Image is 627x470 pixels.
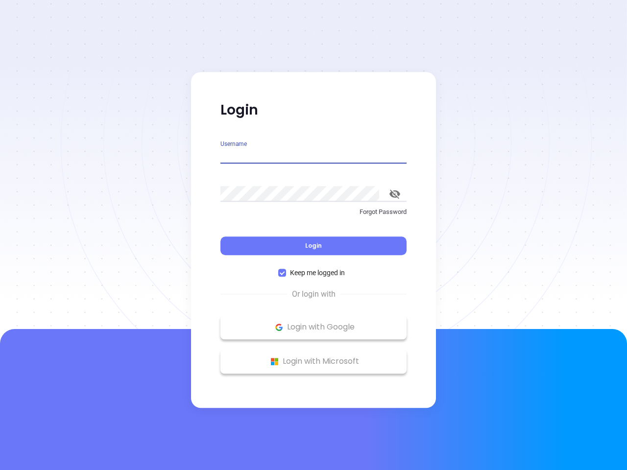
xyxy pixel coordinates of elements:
[268,355,281,368] img: Microsoft Logo
[220,141,247,147] label: Username
[225,320,402,334] p: Login with Google
[220,315,407,339] button: Google Logo Login with Google
[225,354,402,369] p: Login with Microsoft
[287,288,340,300] span: Or login with
[220,349,407,374] button: Microsoft Logo Login with Microsoft
[220,236,407,255] button: Login
[220,207,407,225] a: Forgot Password
[305,241,322,250] span: Login
[220,207,407,217] p: Forgot Password
[286,267,349,278] span: Keep me logged in
[220,101,407,119] p: Login
[383,182,407,206] button: toggle password visibility
[273,321,285,333] img: Google Logo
